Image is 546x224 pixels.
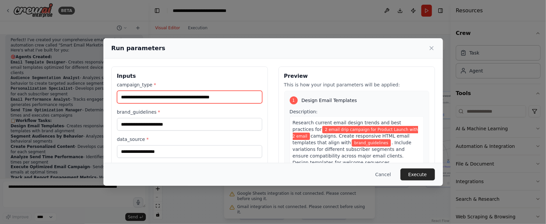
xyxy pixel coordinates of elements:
[370,168,396,180] button: Cancel
[302,97,357,104] span: Design Email Templates
[352,139,391,147] span: Variable: brand_guidelines
[284,72,429,80] h3: Preview
[400,168,435,180] button: Execute
[117,72,262,80] h3: Inputs
[111,44,165,53] h2: Run parameters
[293,140,412,172] span: . Include variations for different subscriber segments and ensure compatibility across major emai...
[117,136,262,143] label: data_source
[290,109,318,114] span: Description:
[293,120,401,132] span: Research current email design trends and best practices for
[117,109,262,115] label: brand_guidelines
[290,96,298,104] div: 1
[293,126,418,140] span: Variable: campaign_type
[284,81,429,88] p: This is how your input parameters will be applied:
[293,133,410,145] span: campaigns. Create responsive HTML email templates that align with
[117,81,262,88] label: campaign_type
